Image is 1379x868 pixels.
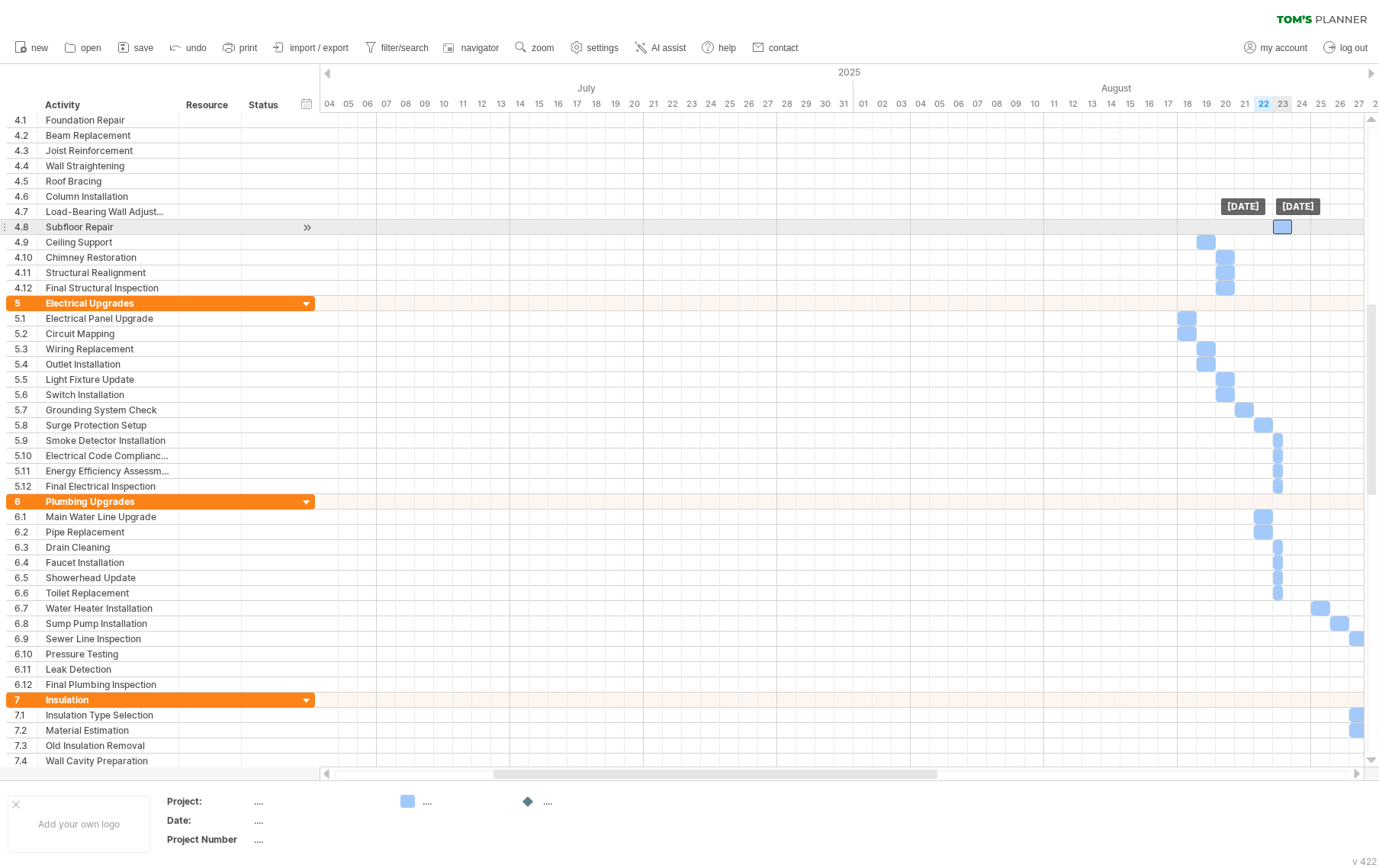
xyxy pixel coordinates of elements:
[320,96,339,112] div: Friday, 4 July 2025
[1340,43,1368,53] span: log out
[930,96,949,112] div: Tuesday, 5 August 2025
[14,403,37,417] div: 5.7
[1330,96,1349,112] div: Tuesday, 26 August 2025
[46,311,171,326] div: Electrical Panel Upgrade
[663,96,682,112] div: Tuesday, 22 July 2025
[46,357,171,371] div: Outlet Installation
[396,96,415,112] div: Tuesday, 8 July 2025
[701,96,720,112] div: Thursday, 24 July 2025
[529,96,548,112] div: Tuesday, 15 July 2025
[358,96,377,112] div: Sunday, 6 July 2025
[14,494,37,509] div: 6
[777,96,796,112] div: Monday, 28 July 2025
[873,96,892,112] div: Saturday, 2 August 2025
[46,677,171,692] div: Final Plumbing Inspection
[434,96,453,112] div: Thursday, 10 July 2025
[239,43,257,53] span: print
[361,38,433,58] a: filter/search
[114,38,158,58] a: save
[167,814,251,827] div: Date:
[1254,96,1273,112] div: Friday, 22 August 2025
[14,357,37,371] div: 5.4
[1006,96,1025,112] div: Saturday, 9 August 2025
[892,96,911,112] div: Sunday, 3 August 2025
[46,738,171,753] div: Old Insulation Removal
[45,98,170,113] div: Activity
[987,96,1006,112] div: Friday, 8 August 2025
[796,96,815,112] div: Tuesday, 29 July 2025
[46,113,171,127] div: Foundation Repair
[46,464,171,478] div: Energy Efficiency Assessment
[511,38,558,58] a: zoom
[472,96,491,112] div: Saturday, 12 July 2025
[46,479,171,493] div: Final Electrical Inspection
[46,540,171,555] div: Drain Cleaning
[1178,96,1197,112] div: Monday, 18 August 2025
[46,632,171,646] div: Sewer Line Inspection
[14,220,37,234] div: 4.8
[461,43,499,53] span: navigator
[14,250,37,265] div: 4.10
[186,98,233,113] div: Resource
[339,96,358,112] div: Saturday, 5 July 2025
[834,96,853,112] div: Thursday, 31 July 2025
[1311,96,1330,112] div: Monday, 25 August 2025
[1101,96,1120,112] div: Thursday, 14 August 2025
[1273,96,1292,112] div: Saturday, 23 August 2025
[46,693,171,707] div: Insulation
[249,98,282,113] div: Status
[46,448,171,463] div: Electrical Code Compliance Check
[46,708,171,722] div: Insulation Type Selection
[46,143,171,158] div: Joist Reinforcement
[698,38,741,58] a: help
[46,220,171,234] div: Subfloor Repair
[46,662,171,677] div: Leak Detection
[46,174,171,188] div: Roof Bracing
[167,795,251,808] div: Project:
[290,43,349,53] span: import / export
[14,281,37,295] div: 4.12
[14,464,37,478] div: 5.11
[14,189,37,204] div: 4.6
[14,448,37,463] div: 5.10
[14,571,37,585] div: 6.5
[46,235,171,249] div: Ceiling Support
[1349,96,1368,112] div: Wednesday, 27 August 2025
[46,433,171,448] div: Smoke Detector Installation
[14,708,37,722] div: 7.1
[46,281,171,295] div: Final Structural Inspection
[46,265,171,280] div: Structural Realignment
[14,601,37,616] div: 6.7
[567,96,587,112] div: Thursday, 17 July 2025
[1159,96,1178,112] div: Sunday, 17 August 2025
[625,96,644,112] div: Sunday, 20 July 2025
[14,113,37,127] div: 4.1
[748,38,803,58] a: contact
[720,96,739,112] div: Friday, 25 July 2025
[415,96,434,112] div: Wednesday, 9 July 2025
[46,418,171,432] div: Surge Protection Setup
[254,795,382,808] div: ....
[46,159,171,173] div: Wall Straightening
[46,555,171,570] div: Faucet Installation
[262,80,853,96] div: July 2025
[14,418,37,432] div: 5.8
[14,616,37,631] div: 6.8
[1216,96,1235,112] div: Wednesday, 20 August 2025
[491,96,510,112] div: Sunday, 13 July 2025
[911,96,930,112] div: Monday, 4 August 2025
[166,38,211,58] a: undo
[46,387,171,402] div: Switch Installation
[46,296,171,310] div: Electrical Upgrades
[644,96,663,112] div: Monday, 21 July 2025
[269,38,353,58] a: import / export
[14,540,37,555] div: 6.3
[46,510,171,524] div: Main Water Line Upgrade
[377,96,396,112] div: Monday, 7 July 2025
[14,632,37,646] div: 6.9
[14,235,37,249] div: 4.9
[548,96,567,112] div: Wednesday, 16 July 2025
[14,387,37,402] div: 5.6
[46,586,171,600] div: Toilet Replacement
[46,616,171,631] div: Sump Pump Installation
